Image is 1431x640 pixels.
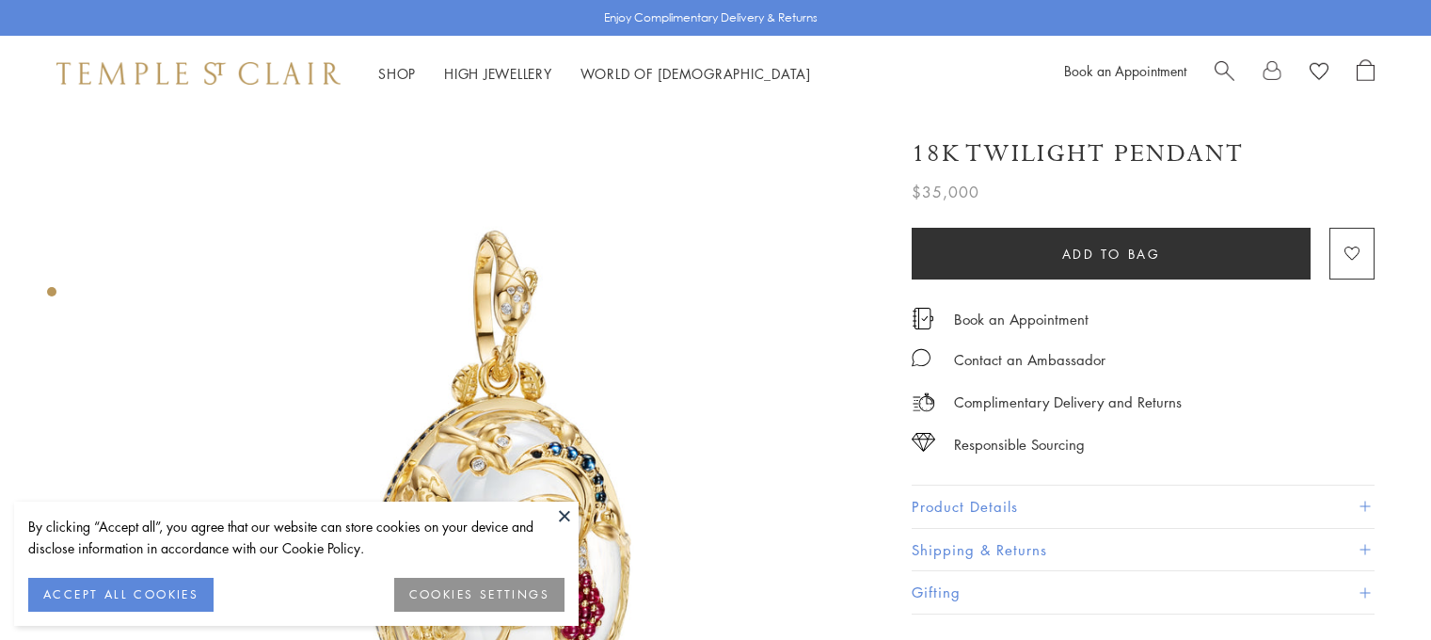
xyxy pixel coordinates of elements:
[912,486,1375,528] button: Product Details
[912,391,935,414] img: icon_delivery.svg
[1310,59,1328,88] a: View Wishlist
[394,578,564,612] button: COOKIES SETTINGS
[912,308,934,329] img: icon_appointment.svg
[912,571,1375,614] button: Gifting
[1064,61,1186,80] a: Book an Appointment
[954,391,1182,414] p: Complimentary Delivery and Returns
[28,578,214,612] button: ACCEPT ALL COOKIES
[378,62,811,86] nav: Main navigation
[912,137,1244,170] h1: 18K Twilight Pendant
[912,348,930,367] img: MessageIcon-01_2.svg
[954,348,1105,372] div: Contact an Ambassador
[1062,244,1161,264] span: Add to bag
[912,529,1375,571] button: Shipping & Returns
[1215,59,1234,88] a: Search
[954,433,1085,456] div: Responsible Sourcing
[1357,59,1375,88] a: Open Shopping Bag
[444,64,552,83] a: High JewelleryHigh Jewellery
[912,180,979,204] span: $35,000
[954,309,1089,329] a: Book an Appointment
[378,64,416,83] a: ShopShop
[912,228,1311,280] button: Add to bag
[912,433,935,452] img: icon_sourcing.svg
[604,8,818,27] p: Enjoy Complimentary Delivery & Returns
[28,516,564,559] div: By clicking “Accept all”, you agree that our website can store cookies on your device and disclos...
[1337,552,1412,621] iframe: Gorgias live chat messenger
[56,62,341,85] img: Temple St. Clair
[47,282,56,312] div: Product gallery navigation
[580,64,811,83] a: World of [DEMOGRAPHIC_DATA]World of [DEMOGRAPHIC_DATA]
